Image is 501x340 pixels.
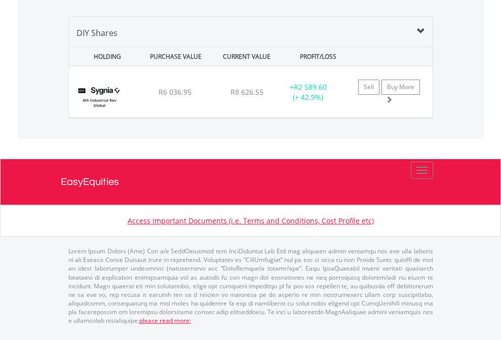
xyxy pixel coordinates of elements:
[212,47,281,66] div: CURRENT VALUE
[70,47,139,66] div: HOLDING
[76,27,118,39] span: DIY Shares
[284,47,353,66] div: PROFIT/LOSS
[381,80,420,95] a: Buy More
[294,82,327,92] span: R2 589.60
[68,247,433,325] p: Lorem Ipsum Dolors (Ame) Con a/e SeddOeiusmod tem InciDiduntut Lab Etd mag aliquaen admin veniamq...
[141,47,210,66] div: PURCHASE VALUE
[277,82,340,102] div: + (+ 42.9%)
[159,87,191,97] span: R6 036.95
[128,216,374,225] a: Access Important Documents (i.e. Terms and Conditions, Cost Profile etc)
[139,316,191,325] a: please read more:
[358,80,379,95] a: Sell
[61,159,441,205] a: EasyEquities
[74,79,125,115] img: TFSA.SYG4IR.png
[230,87,263,97] span: R8 626.55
